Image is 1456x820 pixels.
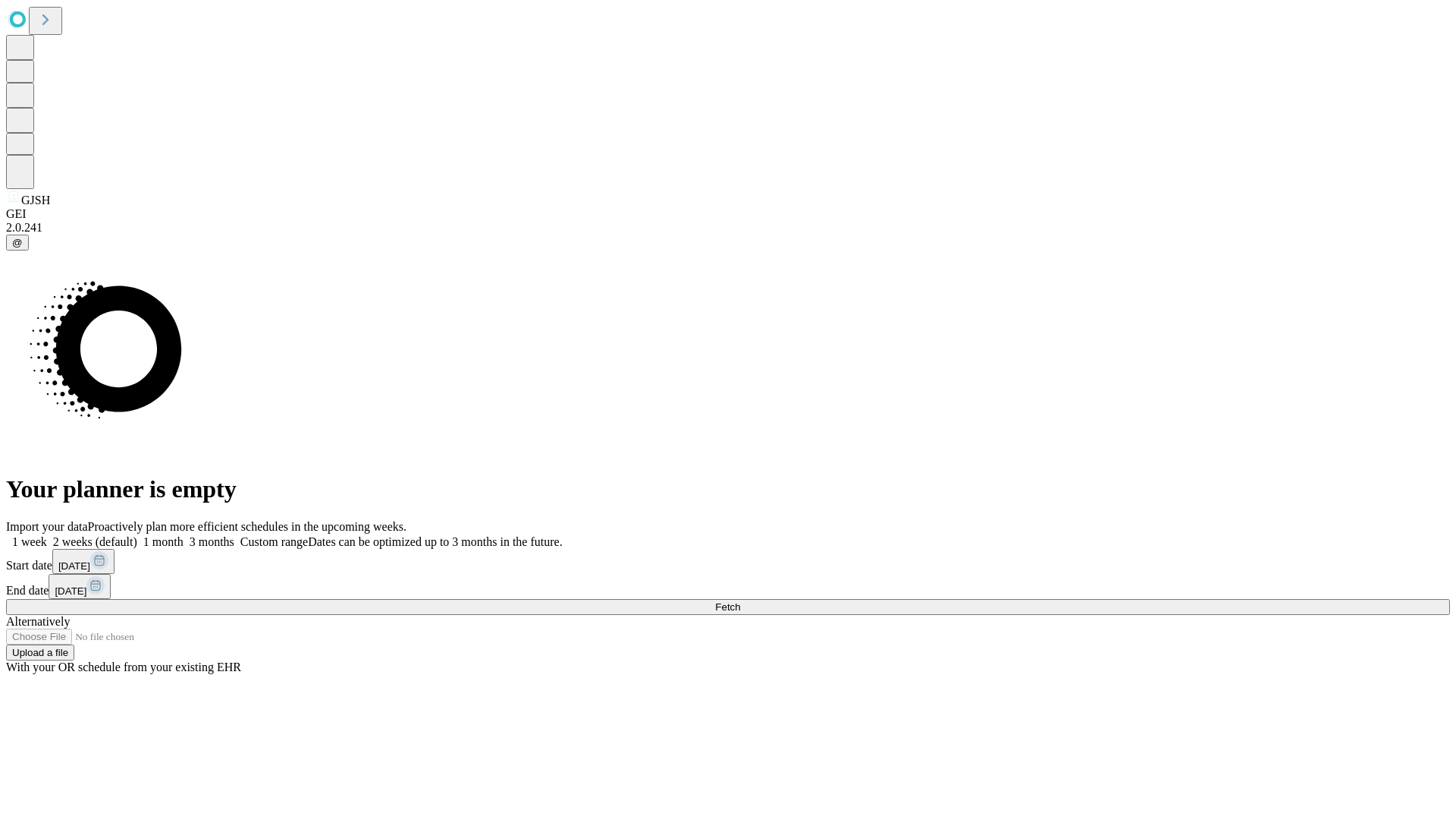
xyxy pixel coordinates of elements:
span: [DATE] [55,585,86,597]
span: Alternatively [6,615,70,628]
div: GEI [6,207,1450,221]
div: Start date [6,549,1450,574]
span: Dates can be optimized up to 3 months in the future. [308,535,562,548]
button: Upload a file [6,645,74,661]
span: Proactively plan more efficient schedules in the upcoming weeks. [88,520,406,533]
span: 1 week [12,535,47,548]
span: Import your data [6,520,88,533]
button: Fetch [6,599,1450,615]
button: [DATE] [49,574,111,599]
span: With your OR schedule from your existing EHR [6,661,241,673]
span: Custom range [240,535,308,548]
div: End date [6,574,1450,599]
div: 2.0.241 [6,221,1450,235]
span: 1 month [143,535,184,548]
span: GJSH [21,194,50,207]
h1: Your planner is empty [6,475,1450,503]
button: [DATE] [52,549,115,574]
button: @ [6,235,29,251]
span: 3 months [190,535,234,548]
span: [DATE] [58,560,90,572]
span: Fetch [715,601,740,613]
span: @ [12,237,23,248]
span: 2 weeks (default) [53,535,137,548]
